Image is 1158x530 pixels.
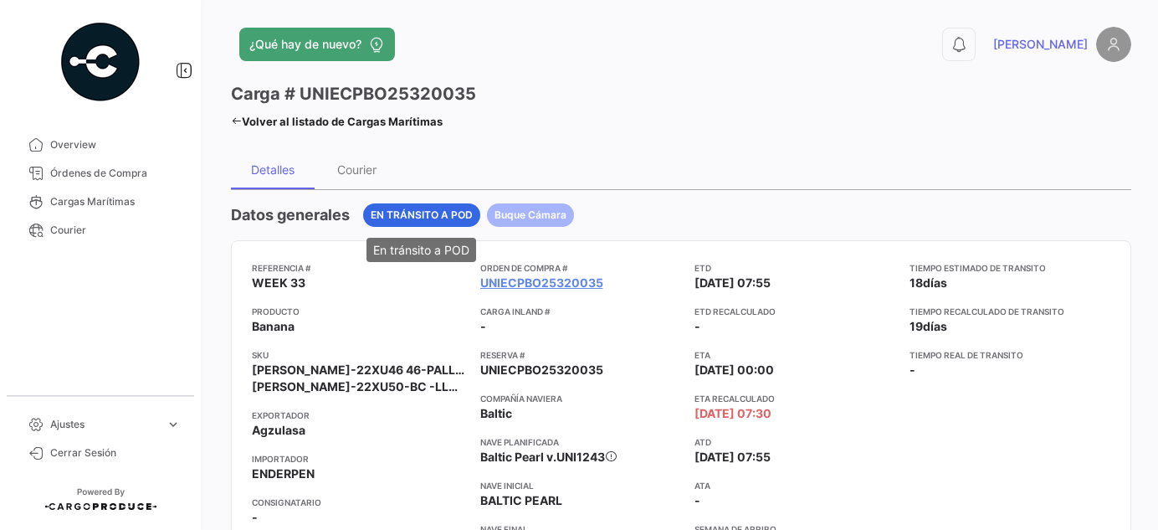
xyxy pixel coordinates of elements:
[694,435,896,449] app-card-info-title: ATD
[252,261,467,275] app-card-info-title: Referencia #
[50,445,181,461] span: Cerrar Sesión
[694,362,774,378] span: [DATE] 00:00
[694,479,896,492] app-card-info-title: ATA
[50,417,159,432] span: Ajustes
[337,162,377,177] div: Courier
[13,188,187,216] a: Cargas Marítimas
[694,305,896,318] app-card-info-title: ETD Recalculado
[252,509,258,526] span: -
[694,275,771,291] span: [DATE] 07:55
[694,392,896,405] app-card-info-title: ETA Recalculado
[252,318,295,335] span: Banana
[480,392,682,405] app-card-info-title: Compañía naviera
[13,131,187,159] a: Overview
[694,492,700,509] span: -
[1096,27,1131,62] img: placeholder-user.png
[694,261,896,275] app-card-info-title: ETD
[249,36,361,53] span: ¿Qué hay de nuevo?
[252,452,467,466] app-card-info-title: Importador
[252,422,305,439] span: Agzulasa
[993,36,1088,53] span: [PERSON_NAME]
[251,162,295,177] div: Detalles
[252,378,467,395] span: [PERSON_NAME]-22XU50-BC -LLC TEALINE PALLET
[252,305,467,318] app-card-info-title: Producto
[494,208,566,223] span: Buque Cámara
[50,166,181,181] span: Órdenes de Compra
[252,275,305,291] span: WEEK 33
[231,203,350,227] h4: Datos generales
[480,348,682,362] app-card-info-title: Reserva #
[166,417,181,432] span: expand_more
[480,492,562,509] span: BALTIC PEARL
[480,261,682,275] app-card-info-title: Orden de Compra #
[694,449,771,466] span: [DATE] 07:55
[252,362,467,378] span: [PERSON_NAME]-22XU46 46-PALLET LLC TEALINE
[909,348,1111,362] app-card-info-title: Tiempo real de transito
[480,305,682,318] app-card-info-title: Carga inland #
[13,159,187,188] a: Órdenes de Compra
[50,137,181,152] span: Overview
[480,450,605,464] span: Baltic Pearl v.UNI1243
[909,275,923,290] span: 18
[909,305,1111,318] app-card-info-title: Tiempo recalculado de transito
[13,216,187,244] a: Courier
[694,319,700,333] span: -
[923,275,947,290] span: días
[366,238,476,262] div: En tránsito a POD
[694,405,771,422] span: [DATE] 07:30
[252,409,467,422] app-card-info-title: Exportador
[252,348,467,362] app-card-info-title: SKU
[50,194,181,209] span: Cargas Marítimas
[480,405,512,422] span: Baltic
[231,110,443,133] a: Volver al listado de Cargas Marítimas
[480,435,682,449] app-card-info-title: Nave planificada
[239,28,395,61] button: ¿Qué hay de nuevo?
[909,261,1111,275] app-card-info-title: Tiempo estimado de transito
[480,318,486,335] span: -
[694,348,896,362] app-card-info-title: ETA
[50,223,181,238] span: Courier
[923,319,947,333] span: días
[480,362,603,378] span: UNIECPBO25320035
[252,466,315,482] span: ENDERPEN
[909,319,923,333] span: 19
[252,496,467,509] app-card-info-title: Consignatario
[480,275,603,291] a: UNIECPBO25320035
[909,363,915,377] span: -
[371,208,473,223] span: En tránsito a POD
[231,82,476,105] h3: Carga # UNIECPBO25320035
[59,20,142,104] img: powered-by.png
[480,479,682,492] app-card-info-title: Nave inicial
